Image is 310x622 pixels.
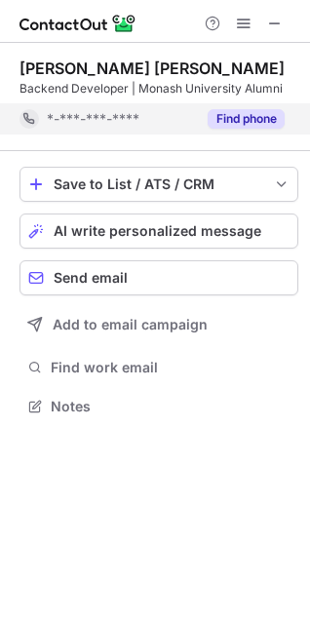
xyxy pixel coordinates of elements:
[19,393,298,420] button: Notes
[54,176,264,192] div: Save to List / ATS / CRM
[54,270,128,286] span: Send email
[19,260,298,295] button: Send email
[54,223,261,239] span: AI write personalized message
[51,398,291,415] span: Notes
[19,354,298,381] button: Find work email
[19,307,298,342] button: Add to email campaign
[53,317,208,332] span: Add to email campaign
[51,359,291,376] span: Find work email
[19,167,298,202] button: save-profile-one-click
[208,109,285,129] button: Reveal Button
[19,58,285,78] div: [PERSON_NAME] [PERSON_NAME]
[19,12,136,35] img: ContactOut v5.3.10
[19,214,298,249] button: AI write personalized message
[19,80,298,97] div: Backend Developer | Monash University Alumni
